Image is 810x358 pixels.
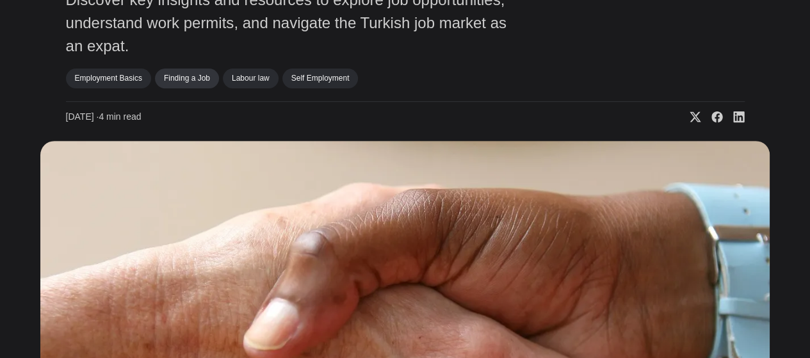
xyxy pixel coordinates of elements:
a: Labour law [223,69,279,88]
span: [DATE] ∙ [66,111,99,122]
a: Self Employment [282,69,359,88]
a: Employment Basics [66,69,151,88]
a: Share on X [679,111,701,124]
a: Share on Linkedin [723,111,745,124]
a: Finding a Job [155,69,219,88]
a: Share on Facebook [701,111,723,124]
time: 4 min read [66,111,142,124]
